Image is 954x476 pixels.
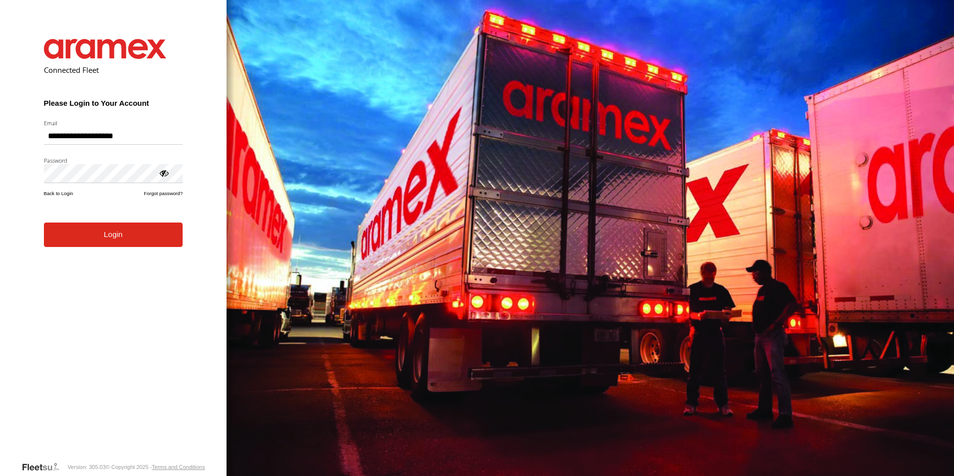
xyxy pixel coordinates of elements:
label: Email [44,119,183,127]
label: Password [44,157,183,164]
a: Terms and Conditions [152,464,205,470]
h2: Connected Fleet [44,65,183,75]
a: Forgot password? [144,191,183,196]
div: Version: 305.03 [67,464,105,470]
h3: Please Login to Your Account [44,99,183,107]
button: Login [44,223,183,247]
img: Aramex [44,39,167,59]
a: Visit our Website [21,462,67,472]
div: © Copyright 2025 - [106,464,205,470]
a: Back to Login [44,191,73,196]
